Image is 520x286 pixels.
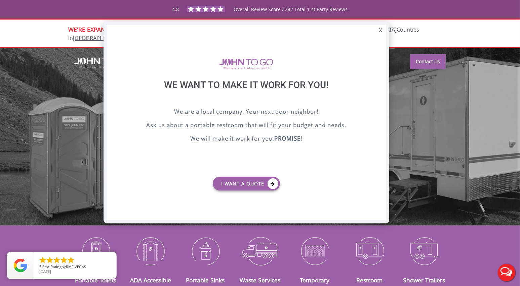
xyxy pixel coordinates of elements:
[39,265,111,270] span: by
[60,256,68,264] li: 
[124,107,369,117] p: We are a local company. Your next door neighbor!
[39,256,47,264] li: 
[124,79,369,107] div: We want to make it work for you!
[124,121,369,131] p: Ask us about a portable restroom that will fit your budget and needs.
[124,134,369,144] p: We will make it work for you,
[39,269,51,274] span: [DATE]
[375,25,386,36] div: X
[213,177,280,190] a: I want a Quote
[67,256,75,264] li: 
[493,259,520,286] button: Live Chat
[14,259,27,272] img: Review Rating
[66,264,86,269] span: RMF VEGAS
[274,135,302,142] b: PROMISE!
[46,256,54,264] li: 
[219,59,273,69] img: logo of viptogo
[39,264,41,269] span: 5
[42,264,62,269] span: Star Rating
[53,256,61,264] li: 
